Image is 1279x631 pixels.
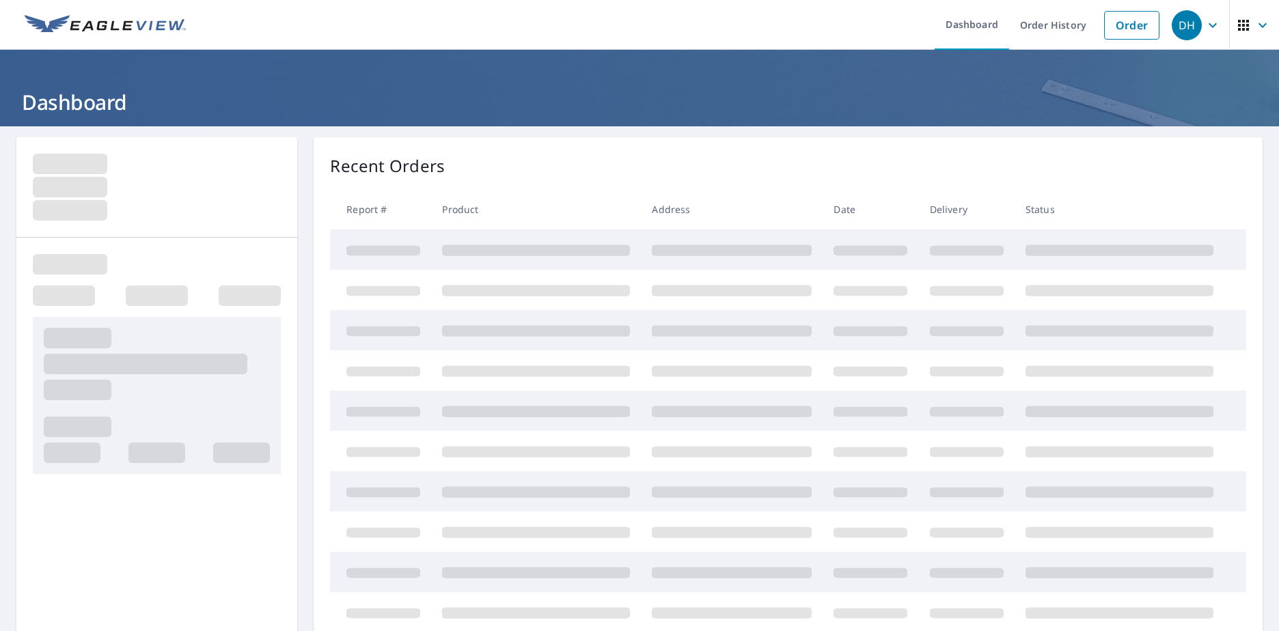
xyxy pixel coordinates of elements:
th: Date [823,189,918,229]
th: Status [1015,189,1224,229]
a: Order [1104,11,1159,40]
th: Product [431,189,641,229]
h1: Dashboard [16,88,1263,116]
img: EV Logo [25,15,186,36]
th: Report # [330,189,431,229]
th: Delivery [919,189,1015,229]
p: Recent Orders [330,154,445,178]
div: DH [1172,10,1202,40]
th: Address [641,189,823,229]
